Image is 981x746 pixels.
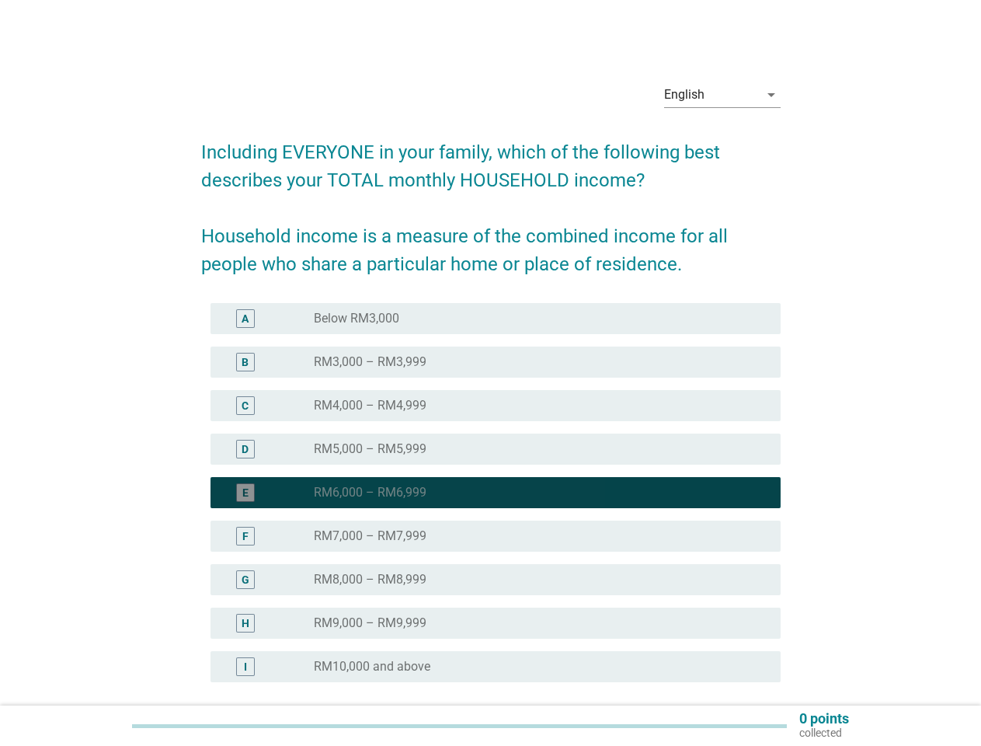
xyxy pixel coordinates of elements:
div: English [664,88,704,102]
label: RM4,000 – RM4,999 [314,398,426,413]
div: G [242,572,249,588]
label: RM7,000 – RM7,999 [314,528,426,544]
div: I [244,659,247,675]
label: RM9,000 – RM9,999 [314,615,426,631]
label: RM8,000 – RM8,999 [314,572,426,587]
div: F [242,528,249,545]
label: RM5,000 – RM5,999 [314,441,426,457]
p: 0 points [799,712,849,726]
div: H [242,615,249,632]
div: E [242,485,249,501]
label: RM6,000 – RM6,999 [314,485,426,500]
div: B [242,354,249,371]
i: arrow_drop_down [762,85,781,104]
div: D [242,441,249,458]
h2: Including EVERYONE in your family, which of the following best describes your TOTAL monthly HOUSE... [201,123,781,278]
p: collected [799,726,849,740]
div: C [242,398,249,414]
label: RM3,000 – RM3,999 [314,354,426,370]
label: RM10,000 and above [314,659,430,675]
div: A [242,311,249,327]
label: Below RM3,000 [314,311,399,326]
